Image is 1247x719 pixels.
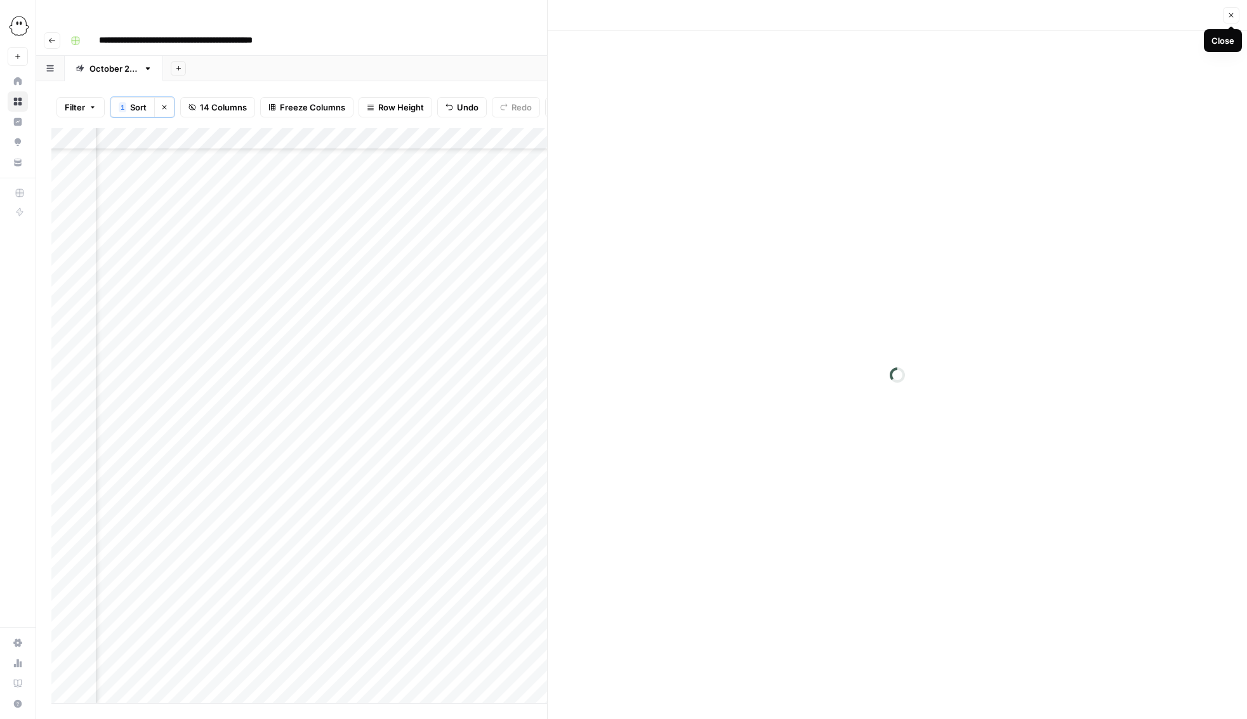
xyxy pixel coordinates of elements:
[8,15,30,37] img: PhantomBuster Logo
[437,97,487,117] button: Undo
[8,653,28,673] a: Usage
[180,97,255,117] button: 14 Columns
[8,694,28,714] button: Help + Support
[8,91,28,112] a: Browse
[119,102,126,112] div: 1
[1211,34,1234,47] div: Close
[8,633,28,653] a: Settings
[511,101,532,114] span: Redo
[56,97,105,117] button: Filter
[8,673,28,694] a: Learning Hub
[8,10,28,42] button: Workspace: PhantomBuster
[378,101,424,114] span: Row Height
[8,152,28,173] a: Your Data
[280,101,345,114] span: Freeze Columns
[260,97,353,117] button: Freeze Columns
[457,101,478,114] span: Undo
[89,62,138,75] div: [DATE] edits
[359,97,432,117] button: Row Height
[130,101,147,114] span: Sort
[8,132,28,152] a: Opportunities
[8,112,28,132] a: Insights
[65,56,163,81] a: [DATE] edits
[492,97,540,117] button: Redo
[110,97,154,117] button: 1Sort
[65,101,85,114] span: Filter
[8,71,28,91] a: Home
[121,102,124,112] span: 1
[200,101,247,114] span: 14 Columns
